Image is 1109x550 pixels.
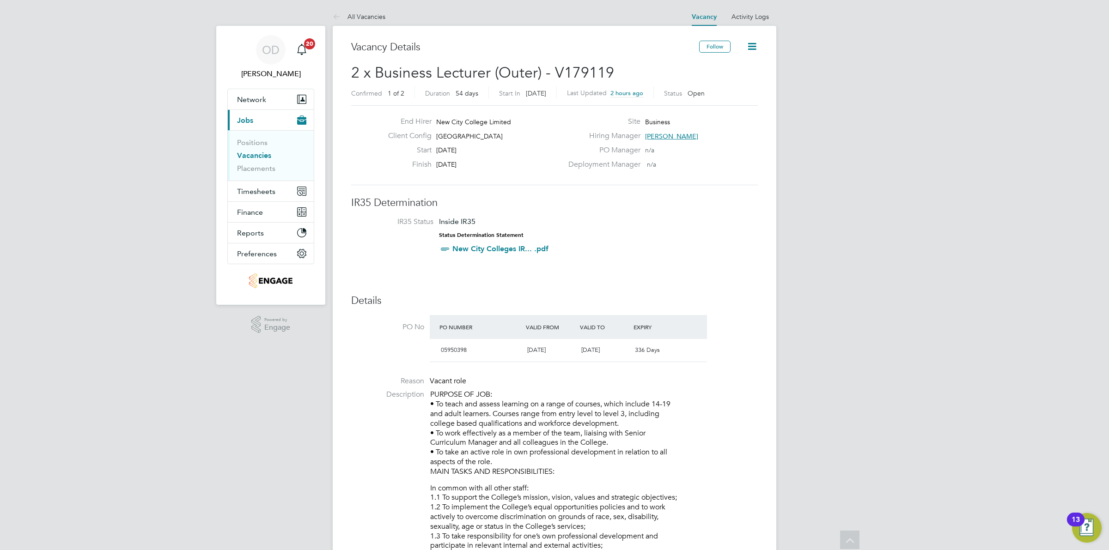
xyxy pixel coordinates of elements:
[645,132,698,140] span: [PERSON_NAME]
[610,89,643,97] span: 2 hours ago
[351,64,614,82] span: 2 x Business Lecturer (Outer) - V179119
[227,68,314,79] span: Ollie Dart
[692,13,717,21] a: Vacancy
[227,35,314,79] a: OD[PERSON_NAME]
[227,273,314,288] a: Go to home page
[430,376,466,386] span: Vacant role
[360,217,433,227] label: IR35 Status
[381,131,432,141] label: Client Config
[526,89,546,97] span: [DATE]
[430,390,758,476] p: PURPOSE OF JOB: • To teach and assess learning on a range of courses, which include 14-19 and adu...
[228,110,314,130] button: Jobs
[527,346,546,354] span: [DATE]
[381,117,432,127] label: End Hirer
[237,116,253,125] span: Jobs
[237,95,266,104] span: Network
[456,89,478,97] span: 54 days
[631,319,685,335] div: Expiry
[351,376,424,386] label: Reason
[237,187,275,196] span: Timesheets
[264,316,290,324] span: Powered by
[567,89,607,97] label: Last Updated
[228,89,314,109] button: Network
[452,244,548,253] a: New City Colleges IR... .pdf
[351,196,758,210] h3: IR35 Determination
[237,208,263,217] span: Finance
[1072,520,1080,532] div: 13
[578,319,632,335] div: Valid To
[228,181,314,201] button: Timesheets
[731,12,769,21] a: Activity Logs
[237,229,264,237] span: Reports
[351,41,699,54] h3: Vacancy Details
[439,232,524,238] strong: Status Determination Statement
[228,202,314,222] button: Finance
[1072,513,1102,543] button: Open Resource Center, 13 new notifications
[635,346,660,354] span: 336 Days
[228,243,314,264] button: Preferences
[645,118,670,126] span: Business
[351,390,424,399] label: Description
[228,223,314,243] button: Reports
[436,132,503,140] span: [GEOGRAPHIC_DATA]
[645,146,654,154] span: n/a
[351,294,758,308] h3: Details
[436,160,457,169] span: [DATE]
[351,322,424,332] label: PO No
[292,35,311,65] a: 20
[581,346,600,354] span: [DATE]
[249,273,292,288] img: jambo-logo-retina.png
[425,89,450,97] label: Duration
[499,89,520,97] label: Start In
[563,160,640,169] label: Deployment Manager
[563,145,640,155] label: PO Manager
[237,249,277,258] span: Preferences
[647,160,656,169] span: n/a
[381,145,432,155] label: Start
[216,26,325,305] nav: Main navigation
[228,130,314,181] div: Jobs
[688,89,705,97] span: Open
[237,151,271,160] a: Vacancies
[439,217,475,226] span: Inside IR35
[388,89,404,97] span: 1 of 2
[664,89,682,97] label: Status
[333,12,385,21] a: All Vacancies
[436,146,457,154] span: [DATE]
[351,89,382,97] label: Confirmed
[237,164,275,173] a: Placements
[251,316,291,333] a: Powered byEngage
[304,38,315,49] span: 20
[237,138,268,147] a: Positions
[563,131,640,141] label: Hiring Manager
[381,160,432,169] label: Finish
[699,41,731,53] button: Follow
[262,44,280,56] span: OD
[441,346,467,354] span: 05950398
[524,319,578,335] div: Valid From
[436,118,511,126] span: New City College Limited
[563,117,640,127] label: Site
[437,319,524,335] div: PO Number
[264,324,290,332] span: Engage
